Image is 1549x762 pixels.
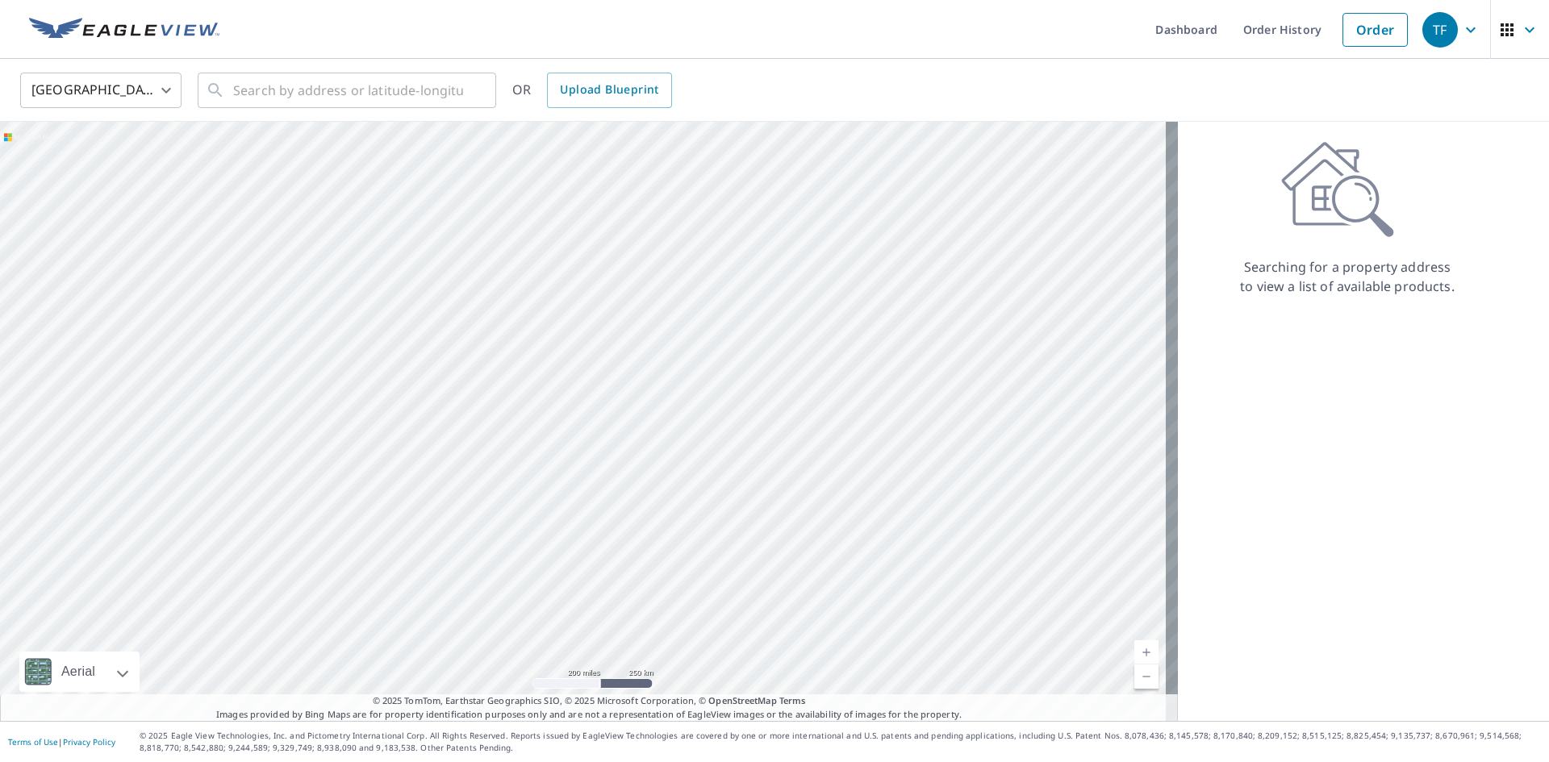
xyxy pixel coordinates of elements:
a: Current Level 5, Zoom Out [1134,664,1159,689]
p: | [8,737,115,747]
div: [GEOGRAPHIC_DATA] [20,68,182,113]
a: Terms [779,694,806,706]
a: OpenStreetMap [708,694,776,706]
a: Terms of Use [8,736,58,747]
div: Aerial [19,652,140,692]
p: © 2025 Eagle View Technologies, Inc. and Pictometry International Corp. All Rights Reserved. Repo... [140,730,1541,754]
span: © 2025 TomTom, Earthstar Geographics SIO, © 2025 Microsoft Corporation, © [373,694,806,708]
div: OR [512,73,672,108]
a: Upload Blueprint [547,73,671,108]
span: Upload Blueprint [560,80,658,100]
a: Current Level 5, Zoom In [1134,640,1159,664]
p: Searching for a property address to view a list of available products. [1239,257,1455,296]
div: TF [1422,12,1458,48]
img: EV Logo [29,18,219,42]
a: Order [1342,13,1408,47]
input: Search by address or latitude-longitude [233,68,463,113]
div: Aerial [56,652,100,692]
a: Privacy Policy [63,736,115,747]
